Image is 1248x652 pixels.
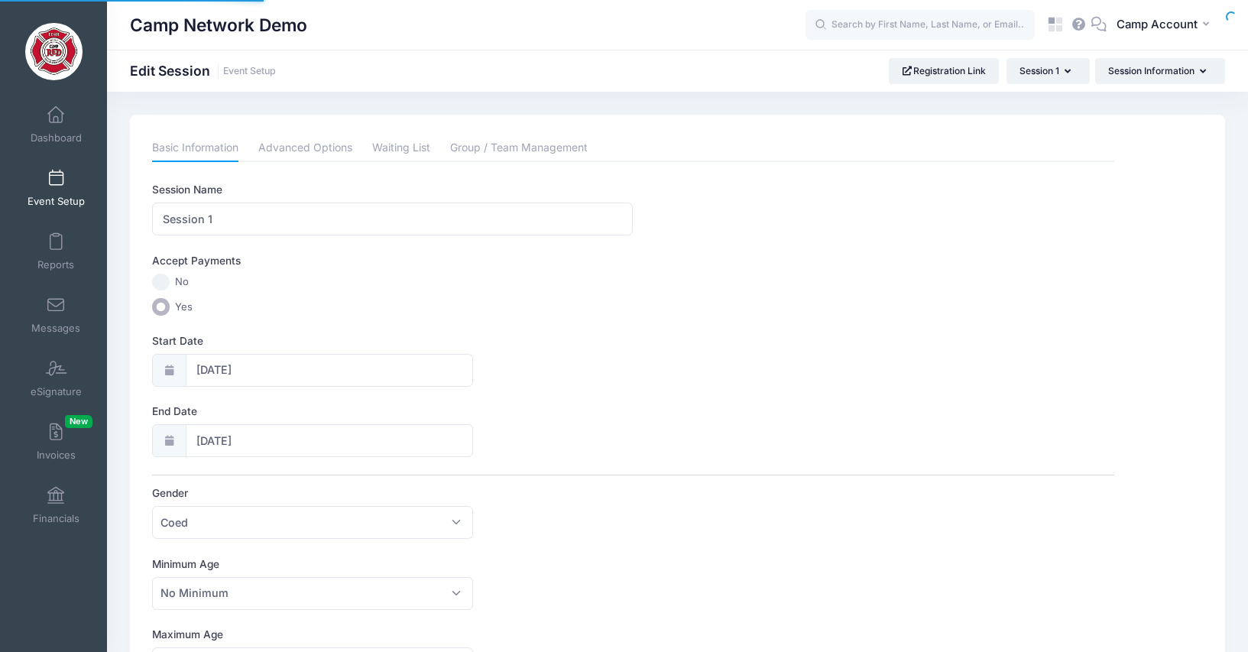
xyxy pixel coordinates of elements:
[1117,16,1198,33] span: Camp Account
[37,258,74,271] span: Reports
[31,385,82,398] span: eSignature
[130,8,307,43] h1: Camp Network Demo
[152,298,170,316] input: Yes
[20,288,92,342] a: Messages
[31,322,80,335] span: Messages
[20,478,92,532] a: Financials
[152,627,633,642] label: Maximum Age
[160,585,229,601] span: No Minimum
[1095,58,1225,84] button: Session Information
[28,195,85,208] span: Event Setup
[20,161,92,215] a: Event Setup
[152,556,633,572] label: Minimum Age
[175,300,193,315] span: Yes
[372,135,430,162] a: Waiting List
[152,182,633,197] label: Session Name
[450,135,588,162] a: Group / Team Management
[1019,65,1059,76] span: Session 1
[160,514,188,530] span: Coed
[31,131,82,144] span: Dashboard
[223,66,276,77] a: Event Setup
[258,135,352,162] a: Advanced Options
[152,253,241,268] label: Accept Payments
[806,10,1035,41] input: Search by First Name, Last Name, or Email...
[152,333,633,349] label: Start Date
[152,203,633,235] input: Session Name
[20,98,92,151] a: Dashboard
[20,415,92,469] a: InvoicesNew
[20,352,92,405] a: eSignature
[25,23,83,80] img: Camp Network Demo
[130,63,276,79] h1: Edit Session
[1007,58,1090,84] button: Session 1
[33,512,79,525] span: Financials
[20,225,92,278] a: Reports
[152,506,472,539] span: Coed
[175,274,189,290] span: No
[152,404,633,419] label: End Date
[37,449,76,462] span: Invoices
[152,577,472,610] span: No Minimum
[152,135,238,162] a: Basic Information
[152,485,633,501] label: Gender
[889,58,1000,84] a: Registration Link
[1107,8,1225,43] button: Camp Account
[152,274,170,291] input: No
[65,415,92,428] span: New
